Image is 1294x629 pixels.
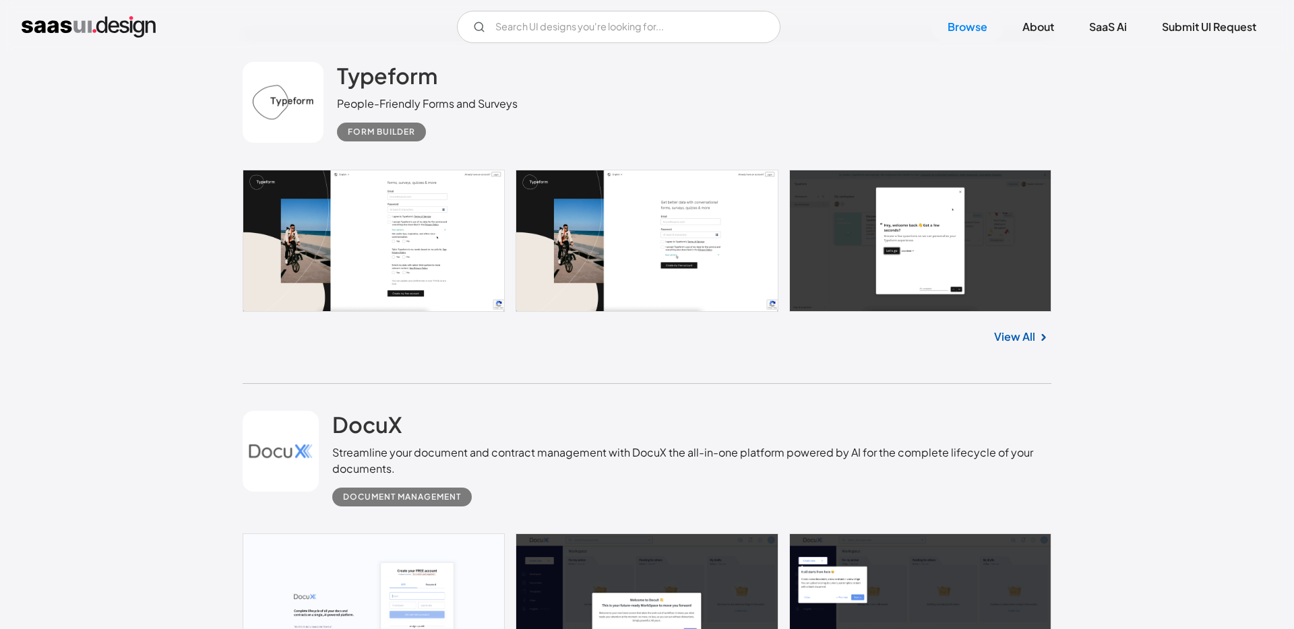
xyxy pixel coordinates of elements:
a: Submit UI Request [1146,12,1272,42]
a: DocuX [332,411,402,444]
input: Search UI designs you're looking for... [457,11,780,43]
h2: Typeform [337,62,437,89]
a: SaaS Ai [1073,12,1143,42]
a: Browse [931,12,1004,42]
div: People-Friendly Forms and Surveys [337,96,518,112]
div: Streamline your document and contract management with DocuX the all-in-one platform powered by AI... [332,444,1051,477]
a: home [22,16,156,38]
div: Form Builder [348,124,415,140]
div: Document Management [343,489,461,505]
form: Email Form [457,11,780,43]
a: View All [994,329,1035,345]
a: About [1006,12,1070,42]
h2: DocuX [332,411,402,438]
a: Typeform [337,62,437,96]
